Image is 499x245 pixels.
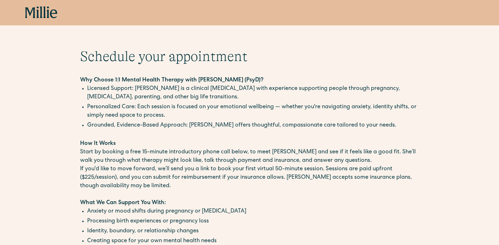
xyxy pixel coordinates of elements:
[87,227,419,235] li: Identity, boundary, or relationship changes
[80,78,264,83] strong: Why Choose 1:1 Mental Health Therapy with [PERSON_NAME] (PsyD)?
[87,85,419,102] li: Licensed Support: [PERSON_NAME] is a clinical [MEDICAL_DATA] with experience supporting people th...
[80,190,419,199] p: ‍
[80,141,116,147] strong: How It Works
[80,165,419,190] p: If you'd like to move forward, we’ll send you a link to book your first virtual 50-minute session...
[80,131,419,140] p: ‍
[87,207,419,216] li: Anxiety or mood shifts during pregnancy or [MEDICAL_DATA]
[80,148,419,165] p: Start by booking a free 15-minute introductory phone call below, to meet [PERSON_NAME] and see if...
[87,121,419,130] li: Grounded, Evidence-Based Approach: [PERSON_NAME] offers thoughtful, compassionate care tailored t...
[80,200,166,206] strong: What We Can Support You With:
[87,103,419,120] li: Personalized Care: Each session is focused on your emotional wellbeing — whether you're navigatin...
[87,217,419,226] li: Processing birth experiences or pregnancy loss
[80,48,419,65] h1: Schedule your appointment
